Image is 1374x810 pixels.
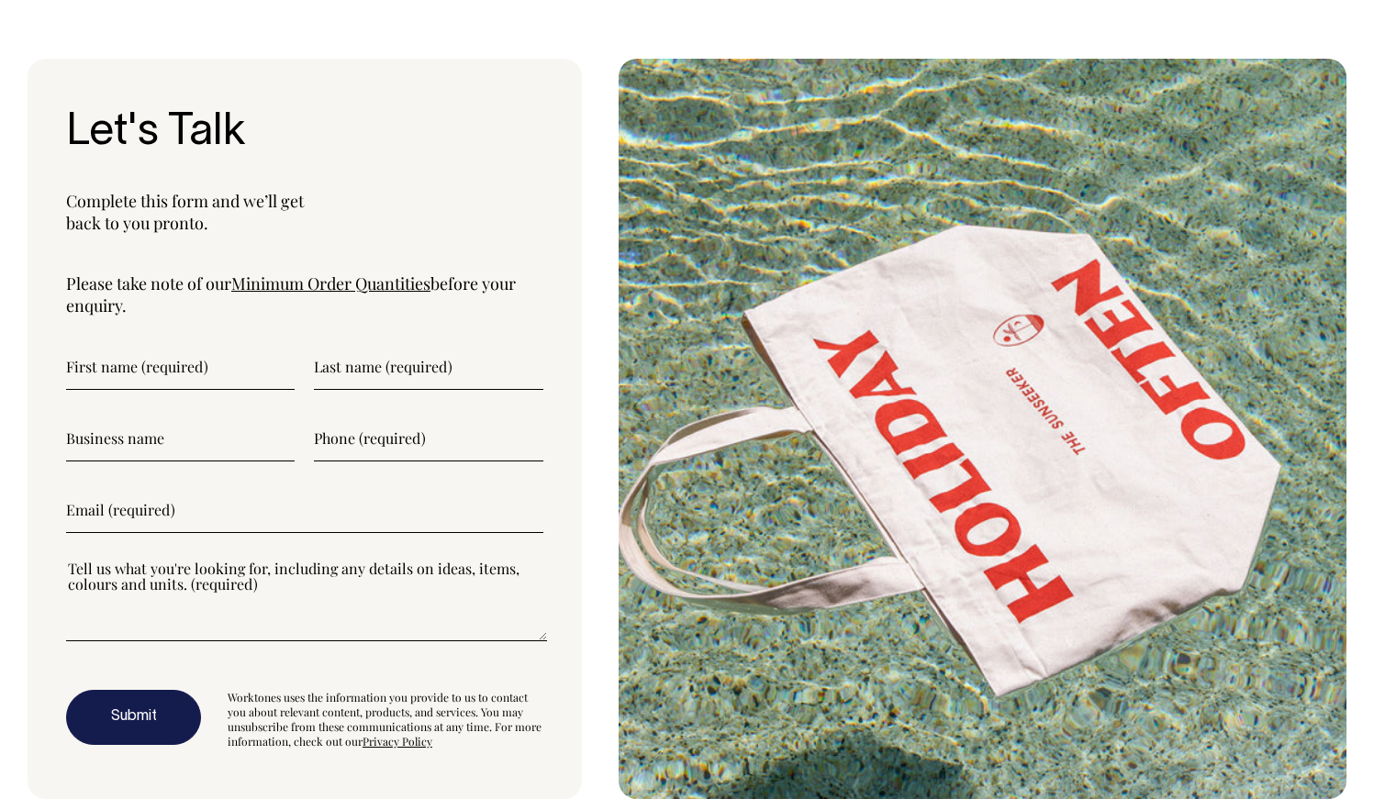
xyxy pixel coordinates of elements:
p: Please take note of our before your enquiry. [66,272,543,316]
p: Complete this form and we’ll get back to you pronto. [66,190,543,234]
h3: Let's Talk [66,109,543,158]
button: Submit [66,690,201,745]
img: form-image.jpg [619,59,1346,799]
a: Privacy Policy [363,734,432,749]
input: Email (required) [66,487,543,533]
input: First name (required) [66,344,295,390]
input: Business name [66,416,295,461]
input: Phone (required) [314,416,542,461]
a: Minimum Order Quantities [231,272,430,294]
div: Worktones uses the information you provide to us to contact you about relevant content, products,... [228,690,543,749]
input: Last name (required) [314,344,542,390]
